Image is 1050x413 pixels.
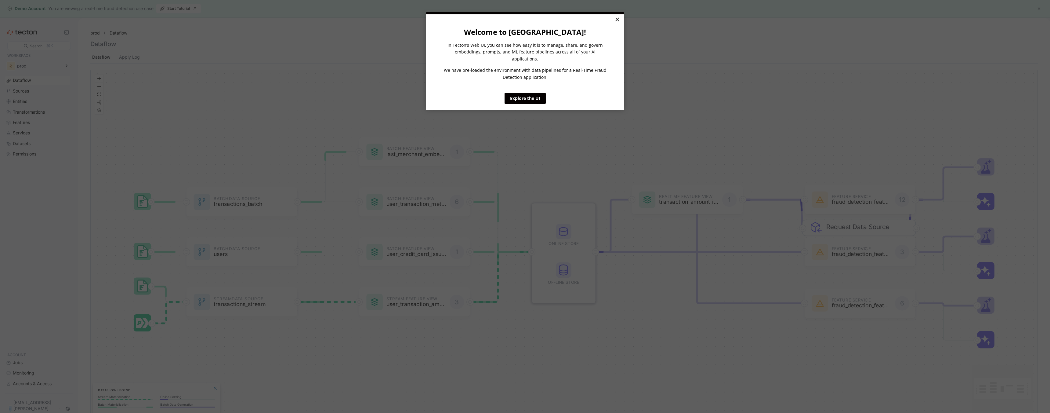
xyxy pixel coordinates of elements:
p: In Tecton’s Web UI, you can see how easy it is to manage, share, and govern embeddings, prompts, ... [442,42,608,62]
a: Explore the UI [505,93,546,104]
a: Close modal [612,14,622,25]
div: current step [426,12,624,14]
strong: Welcome to [GEOGRAPHIC_DATA]! [464,27,586,37]
p: We have pre-loaded the environment with data pipelines for a Real-Time Fraud Detection application. [442,67,608,81]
